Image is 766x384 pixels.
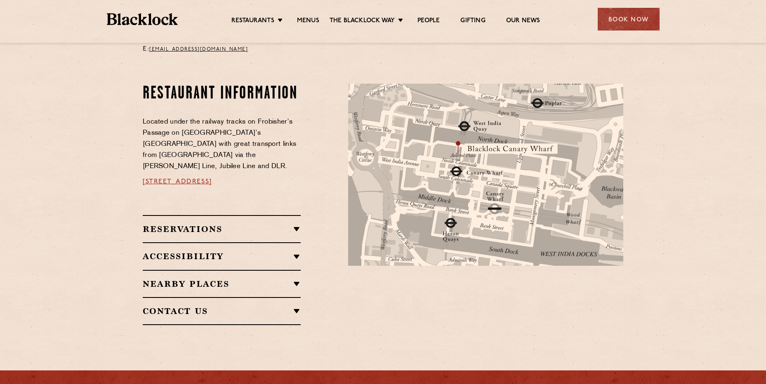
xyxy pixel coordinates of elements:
[143,279,301,289] h2: Nearby Places
[297,17,319,26] a: Menus
[143,224,301,234] h2: Reservations
[330,17,395,26] a: The Blacklock Way
[143,306,301,316] h2: Contact Us
[460,17,485,26] a: Gifting
[143,84,301,104] h2: Restaurant Information
[231,17,274,26] a: Restaurants
[417,17,440,26] a: People
[143,251,301,261] h2: Accessibility
[149,47,248,52] a: [EMAIL_ADDRESS][DOMAIN_NAME]
[143,44,254,55] p: E:
[598,8,660,30] div: Book Now
[143,178,212,185] a: [STREET_ADDRESS]
[535,248,650,325] img: svg%3E
[107,13,178,25] img: BL_Textured_Logo-footer-cropped.svg
[143,119,296,170] span: Located under the railway tracks on Frobisher’s Passage on [GEOGRAPHIC_DATA]’s [GEOGRAPHIC_DATA] ...
[506,17,540,26] a: Our News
